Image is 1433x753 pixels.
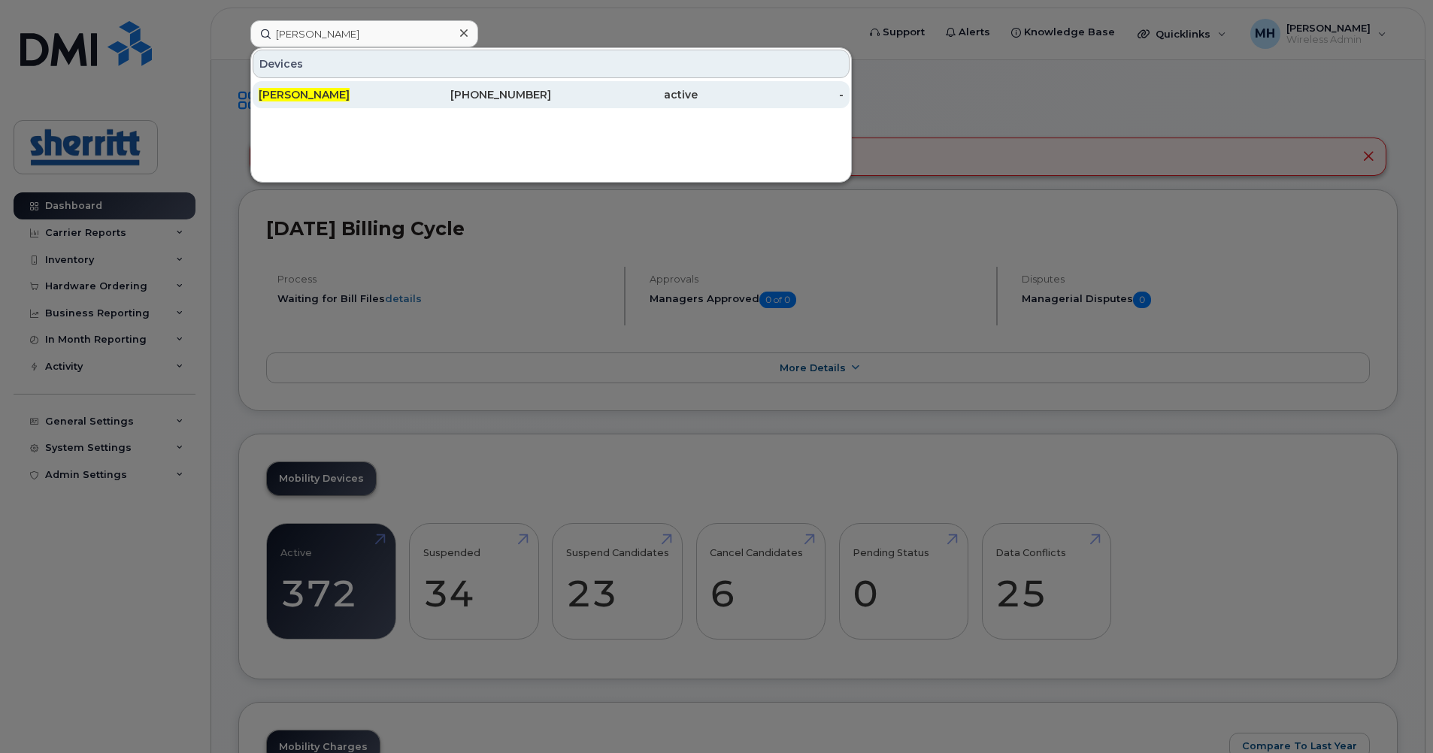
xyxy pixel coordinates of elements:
[253,81,850,108] a: [PERSON_NAME][PHONE_NUMBER]active-
[698,87,844,102] div: -
[253,50,850,78] div: Devices
[405,87,552,102] div: [PHONE_NUMBER]
[259,88,350,101] span: [PERSON_NAME]
[551,87,698,102] div: active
